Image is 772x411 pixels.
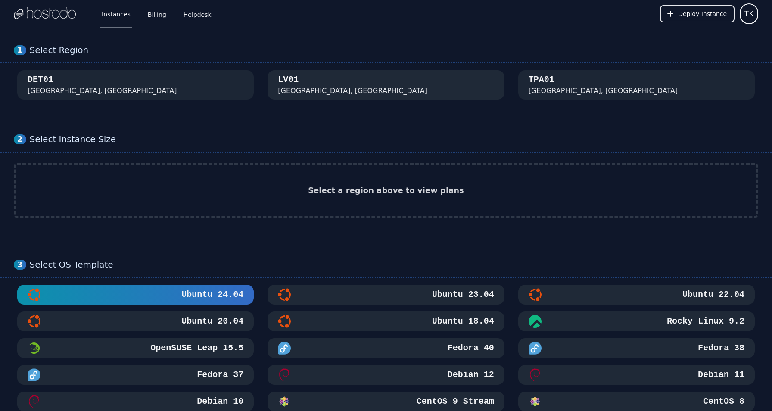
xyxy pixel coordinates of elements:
[660,5,735,22] button: Deploy Instance
[30,134,758,145] div: Select Instance Size
[529,86,678,96] div: [GEOGRAPHIC_DATA], [GEOGRAPHIC_DATA]
[17,285,254,305] button: Ubuntu 24.04Ubuntu 24.04
[518,285,755,305] button: Ubuntu 22.04Ubuntu 22.04
[268,285,504,305] button: Ubuntu 23.04Ubuntu 23.04
[681,289,744,301] h3: Ubuntu 22.04
[28,342,40,355] img: OpenSUSE Leap 15.5 Minimal
[14,45,26,55] div: 1
[28,74,53,86] div: DET01
[518,338,755,358] button: Fedora 38Fedora 38
[446,342,494,354] h3: Fedora 40
[529,368,542,381] img: Debian 11
[744,8,754,20] span: TK
[529,288,542,301] img: Ubuntu 22.04
[665,315,744,327] h3: Rocky Linux 9.2
[17,338,254,358] button: OpenSUSE Leap 15.5 MinimalOpenSUSE Leap 15.5
[14,7,76,20] img: Logo
[518,365,755,385] button: Debian 11Debian 11
[28,288,40,301] img: Ubuntu 24.04
[149,342,243,354] h3: OpenSUSE Leap 15.5
[14,260,26,270] div: 3
[30,45,758,56] div: Select Region
[278,288,291,301] img: Ubuntu 23.04
[529,74,554,86] div: TPA01
[17,365,254,385] button: Fedora 37Fedora 37
[278,368,291,381] img: Debian 12
[195,369,243,381] h3: Fedora 37
[278,395,291,408] img: CentOS 9 Stream
[696,342,744,354] h3: Fedora 38
[268,338,504,358] button: Fedora 40Fedora 40
[518,70,755,100] button: TPA01 [GEOGRAPHIC_DATA], [GEOGRAPHIC_DATA]
[28,368,40,381] img: Fedora 37
[278,342,291,355] img: Fedora 40
[180,289,243,301] h3: Ubuntu 24.04
[678,9,727,18] span: Deploy Instance
[430,315,494,327] h3: Ubuntu 18.04
[268,311,504,331] button: Ubuntu 18.04Ubuntu 18.04
[28,395,40,408] img: Debian 10
[446,369,494,381] h3: Debian 12
[430,289,494,301] h3: Ubuntu 23.04
[518,311,755,331] button: Rocky Linux 9.2Rocky Linux 9.2
[696,369,744,381] h3: Debian 11
[529,315,542,328] img: Rocky Linux 9.2
[740,3,758,24] button: User menu
[278,315,291,328] img: Ubuntu 18.04
[415,395,494,408] h3: CentOS 9 Stream
[14,134,26,144] div: 2
[30,259,758,270] div: Select OS Template
[278,74,299,86] div: LV01
[17,311,254,331] button: Ubuntu 20.04Ubuntu 20.04
[28,315,40,328] img: Ubuntu 20.04
[529,342,542,355] img: Fedora 38
[278,86,427,96] div: [GEOGRAPHIC_DATA], [GEOGRAPHIC_DATA]
[180,315,243,327] h3: Ubuntu 20.04
[308,184,464,196] h2: Select a region above to view plans
[268,365,504,385] button: Debian 12Debian 12
[17,70,254,100] button: DET01 [GEOGRAPHIC_DATA], [GEOGRAPHIC_DATA]
[701,395,744,408] h3: CentOS 8
[268,70,504,100] button: LV01 [GEOGRAPHIC_DATA], [GEOGRAPHIC_DATA]
[195,395,243,408] h3: Debian 10
[28,86,177,96] div: [GEOGRAPHIC_DATA], [GEOGRAPHIC_DATA]
[529,395,542,408] img: CentOS 8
